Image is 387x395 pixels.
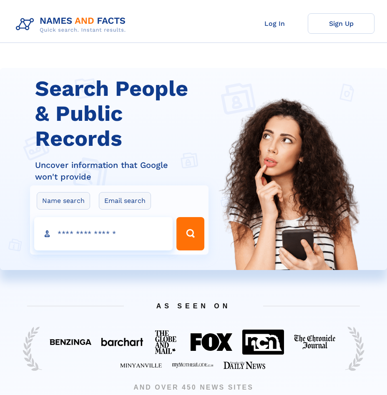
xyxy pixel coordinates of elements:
[35,159,214,182] div: Uncover information that Google won't provide
[241,13,308,34] a: Log In
[35,76,214,151] h1: Search People & Public Records
[176,217,205,250] button: Search Button
[34,217,173,250] input: search input
[345,326,364,372] img: Trust Reef
[15,382,372,392] span: AND OVER 450 NEWS SITES
[99,192,151,210] label: Email search
[37,192,90,210] label: Name search
[101,338,143,346] img: Featured on BarChart
[50,339,91,345] img: Featured on Benzinga
[242,330,284,354] img: Featured on NCN
[172,362,214,368] img: Featured on My Mother Lode
[224,362,265,369] img: Featured on Starkville Daily News
[153,328,181,356] img: Featured on The Globe And Mail
[214,96,368,310] img: Search People and Public records
[191,333,232,351] img: Featured on FOX 40
[294,335,336,350] img: Featured on The Chronicle Journal
[15,292,372,320] span: AS SEEN ON
[308,13,374,34] a: Sign Up
[120,362,162,368] img: Featured on Minyanville
[13,13,133,36] img: Logo Names and Facts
